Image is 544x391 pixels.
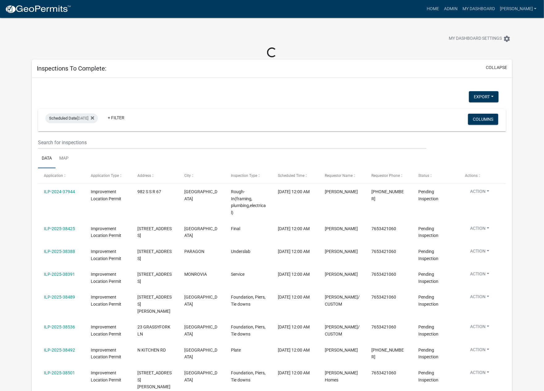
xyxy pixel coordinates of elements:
[371,173,400,178] span: Requestor Phone
[465,271,494,280] button: Action
[371,249,396,254] span: 7653421060
[91,370,121,382] span: Improvement Location Permit
[418,324,438,336] span: Pending Inspection
[371,226,396,231] span: 7653421060
[325,295,360,307] span: MEGAN W/ CUSTOM
[486,64,507,71] button: collapse
[91,272,121,284] span: Improvement Location Permit
[465,347,494,356] button: Action
[231,189,266,215] span: Rough-In(framing, plumbing,electrical)
[44,173,63,178] span: Application
[325,272,358,277] span: Chad Mccloud
[137,370,172,389] span: 2122 S HICKEY RD
[44,370,75,375] a: ILP-2025-38501
[91,295,121,307] span: Improvement Location Permit
[325,370,358,382] span: Clayton Homes
[184,370,217,382] span: MORGANTOWN
[278,324,310,329] span: 09/12/2025, 12:00 AM
[37,65,107,72] h5: Inspections To Complete:
[178,168,225,183] datatable-header-cell: City
[325,249,358,254] span: Bryant
[231,249,251,254] span: Underslab
[137,173,151,178] span: Address
[325,189,358,194] span: Jack De Rosett
[325,226,358,231] span: Tom Gash
[103,112,129,123] a: + Filter
[465,369,494,378] button: Action
[278,226,310,231] span: 09/12/2025, 12:00 AM
[503,35,511,43] i: settings
[444,33,516,45] button: My Dashboard Settingssettings
[278,295,310,299] span: 09/12/2025, 12:00 AM
[465,294,494,303] button: Action
[418,370,438,382] span: Pending Inspection
[231,272,245,277] span: Service
[137,189,161,194] span: 982 S S R 67
[418,348,438,360] span: Pending Inspection
[44,226,75,231] a: ILP-2025-38425
[468,114,498,125] button: Columns
[231,173,257,178] span: Inspection Type
[184,249,204,254] span: PARAGON
[231,370,266,382] span: Foundation, Piers, Tie downs
[137,295,172,314] span: 3735 MAGGIE LN
[85,168,132,183] datatable-header-cell: Application Type
[44,272,75,277] a: ILP-2025-38391
[272,168,319,183] datatable-header-cell: Scheduled Time
[418,173,429,178] span: Status
[137,348,166,352] span: N KITCHEN RD
[137,324,170,336] span: 23 GRASSYFORK LN
[424,3,441,15] a: Home
[278,173,304,178] span: Scheduled Time
[44,324,75,329] a: ILP-2025-38536
[325,324,360,336] span: MEGAN W/ CUSTOM
[91,348,121,360] span: Improvement Location Permit
[278,370,310,375] span: 09/12/2025, 12:00 AM
[278,272,310,277] span: 09/12/2025, 12:00 AM
[469,91,499,102] button: Export
[449,35,502,43] span: My Dashboard Settings
[184,189,217,201] span: MARTINSVILLE
[225,168,272,183] datatable-header-cell: Inspection Type
[465,248,494,257] button: Action
[418,249,438,261] span: Pending Inspection
[460,3,497,15] a: My Dashboard
[184,173,191,178] span: City
[231,295,266,307] span: Foundation, Piers, Tie downs
[56,149,72,169] a: Map
[412,168,459,183] datatable-header-cell: Status
[325,173,353,178] span: Requestor Name
[38,136,426,149] input: Search for inspections
[91,173,119,178] span: Application Type
[418,295,438,307] span: Pending Inspection
[418,189,438,201] span: Pending Inspection
[371,348,404,360] span: 317-431-7649
[44,295,75,299] a: ILP-2025-38489
[465,188,494,197] button: Action
[184,324,217,336] span: MARTINSVILLE
[44,249,75,254] a: ILP-2025-38388
[91,249,121,261] span: Improvement Location Permit
[418,226,438,238] span: Pending Inspection
[184,226,217,238] span: MARTINSVILLE
[497,3,539,15] a: [PERSON_NAME]
[184,272,207,277] span: MONROVIA
[371,370,396,375] span: 7653421060
[371,272,396,277] span: 7653421060
[319,168,366,183] datatable-header-cell: Requestor Name
[441,3,460,15] a: Admin
[465,225,494,234] button: Action
[231,226,241,231] span: Final
[91,324,121,336] span: Improvement Location Permit
[137,272,172,284] span: 7373 N BRIARHOPPER RD
[371,189,404,201] span: 404-754-8965
[38,168,85,183] datatable-header-cell: Application
[49,116,77,120] span: Scheduled Date
[44,348,75,352] a: ILP-2025-38492
[278,189,310,194] span: 09/12/2025, 12:00 AM
[325,348,358,352] span: Kevin Bradshaw
[418,272,438,284] span: Pending Inspection
[44,189,75,194] a: ILP-2024-37944
[137,226,172,238] span: 5976 PLANO RD
[132,168,178,183] datatable-header-cell: Address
